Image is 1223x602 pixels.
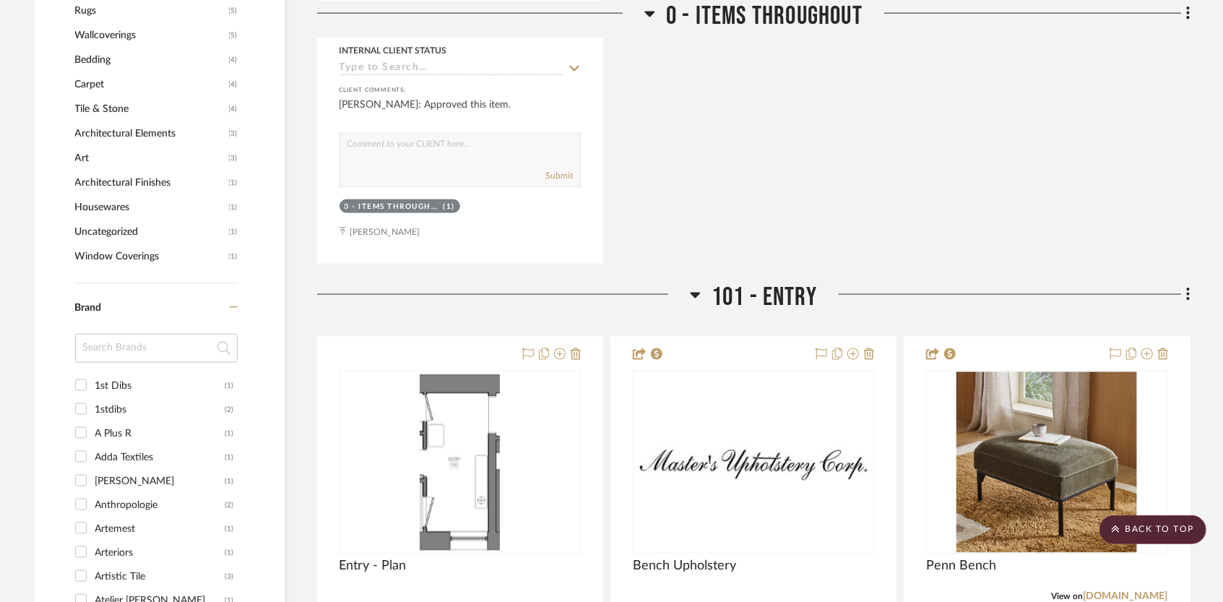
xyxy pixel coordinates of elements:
[229,245,238,268] span: (1)
[95,374,225,397] div: 1st Dibs
[229,147,238,170] span: (3)
[545,169,573,182] button: Submit
[225,398,234,421] div: (2)
[95,470,225,493] div: [PERSON_NAME]
[225,565,234,588] div: (3)
[75,195,225,220] span: Housewares
[229,73,238,96] span: (4)
[75,303,102,313] span: Brand
[340,98,581,126] div: [PERSON_NAME]: Approved this item.
[75,97,225,121] span: Tile & Stone
[443,202,455,212] div: (1)
[225,541,234,564] div: (1)
[229,196,238,219] span: (1)
[956,372,1137,553] img: Penn Bench
[225,422,234,445] div: (1)
[225,446,234,469] div: (1)
[229,98,238,121] span: (4)
[340,44,447,57] div: Internal Client Status
[1099,515,1206,544] scroll-to-top-button: BACK TO TOP
[229,122,238,145] span: (3)
[340,371,580,554] div: 0
[712,282,817,313] span: 101 - Entry
[75,244,225,269] span: Window Coverings
[75,23,225,48] span: Wallcoverings
[229,48,238,72] span: (4)
[1052,593,1084,601] span: View on
[75,146,225,171] span: Art
[75,72,225,97] span: Carpet
[420,372,500,553] img: Entry - Plan
[75,48,225,72] span: Bedding
[229,24,238,47] span: (5)
[75,121,225,146] span: Architectural Elements
[95,494,225,517] div: Anthropologie
[75,334,238,363] input: Search Brands
[340,62,563,76] input: Type to Search…
[225,374,234,397] div: (1)
[95,565,225,588] div: Artistic Tile
[1084,592,1168,602] a: [DOMAIN_NAME]
[229,171,238,194] span: (1)
[225,470,234,493] div: (1)
[95,541,225,564] div: Arteriors
[229,220,238,244] span: (1)
[75,220,225,244] span: Uncategorized
[95,446,225,469] div: Adda Textiles
[926,559,996,575] span: Penn Bench
[634,444,873,481] img: Bench Upholstery
[340,559,407,575] span: Entry - Plan
[225,494,234,517] div: (2)
[345,202,440,212] div: 0 - Items Throughout
[95,398,225,421] div: 1stdibs
[225,517,234,541] div: (1)
[633,559,736,575] span: Bench Upholstery
[95,517,225,541] div: Artemest
[75,171,225,195] span: Architectural Finishes
[95,422,225,445] div: A Plus R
